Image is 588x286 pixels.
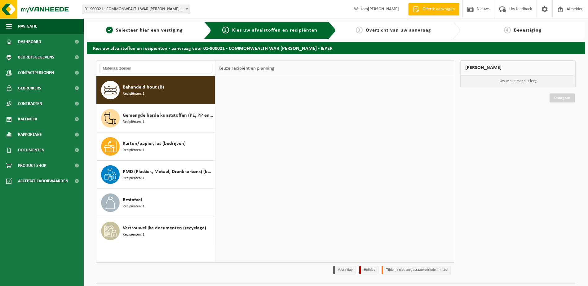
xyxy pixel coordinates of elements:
span: 3 [356,27,363,33]
span: 01-900021 - COMMONWEALTH WAR GRAVES - IEPER [82,5,190,14]
span: 2 [222,27,229,33]
span: Recipiënten: 1 [123,91,144,97]
p: Uw winkelmand is leeg [461,75,575,87]
span: Kalender [18,111,37,127]
button: Behandeld hout (B) Recipiënten: 1 [96,76,215,104]
span: Contracten [18,96,42,111]
span: Gebruikers [18,80,41,96]
span: Dashboard [18,34,41,50]
span: Recipiënten: 1 [123,204,144,210]
span: Selecteer hier een vestiging [116,28,183,33]
button: Restafval Recipiënten: 1 [96,189,215,217]
span: Recipiënten: 1 [123,232,144,238]
li: Holiday [359,266,378,274]
span: Gemengde harde kunststoffen (PE, PP en PVC), recycleerbaar (industrieel) [123,112,213,119]
span: Bevestiging [514,28,542,33]
button: PMD (Plastiek, Metaal, Drankkartons) (bedrijven) Recipiënten: 1 [96,161,215,189]
span: Kies uw afvalstoffen en recipiënten [232,28,317,33]
button: Gemengde harde kunststoffen (PE, PP en PVC), recycleerbaar (industrieel) Recipiënten: 1 [96,104,215,132]
span: Overzicht van uw aanvraag [366,28,431,33]
span: Karton/papier, los (bedrijven) [123,140,186,147]
span: Documenten [18,142,44,158]
span: Restafval [123,196,142,204]
span: 4 [504,27,511,33]
iframe: chat widget [3,272,104,286]
span: Navigatie [18,19,37,34]
div: Keuze recipiënt en planning [215,61,277,76]
div: [PERSON_NAME] [460,60,576,75]
span: Bedrijfsgegevens [18,50,54,65]
h2: Kies uw afvalstoffen en recipiënten - aanvraag voor 01-900021 - COMMONWEALTH WAR [PERSON_NAME] - ... [87,42,585,54]
a: 1Selecteer hier een vestiging [90,27,199,34]
a: Doorgaan [550,93,575,102]
span: 1 [106,27,113,33]
span: Recipiënten: 1 [123,119,144,125]
span: Contactpersonen [18,65,54,80]
input: Materiaal zoeken [99,64,212,73]
span: Acceptatievoorwaarden [18,173,68,189]
span: Rapportage [18,127,42,142]
span: Product Shop [18,158,46,173]
a: Offerte aanvragen [408,3,459,15]
span: PMD (Plastiek, Metaal, Drankkartons) (bedrijven) [123,168,213,175]
button: Karton/papier, los (bedrijven) Recipiënten: 1 [96,132,215,161]
span: Behandeld hout (B) [123,84,164,91]
strong: [PERSON_NAME] [368,7,399,11]
li: Tijdelijk niet toegestaan/période limitée [382,266,451,274]
span: Offerte aanvragen [421,6,456,12]
span: Vertrouwelijke documenten (recyclage) [123,224,206,232]
li: Vaste dag [333,266,356,274]
span: Recipiënten: 1 [123,175,144,181]
button: Vertrouwelijke documenten (recyclage) Recipiënten: 1 [96,217,215,245]
span: Recipiënten: 1 [123,147,144,153]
